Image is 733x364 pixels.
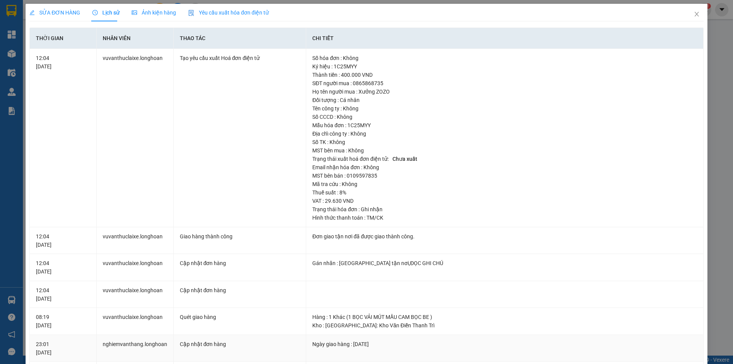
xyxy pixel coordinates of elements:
[180,313,300,321] div: Quét giao hàng
[188,10,269,16] span: Yêu cầu xuất hóa đơn điện tử
[312,129,697,138] div: Địa chỉ công ty : Không
[312,54,697,62] div: Số hóa đơn : Không
[312,121,697,129] div: Mẫu hóa đơn : 1C25MYY
[188,10,194,16] img: icon
[312,87,697,96] div: Họ tên người mua : Xưởng ZOZO
[97,49,174,227] td: vuvanthuclaixe.longhoan
[312,232,697,241] div: Đơn giao tận nơi đã được giao thành công.
[97,227,174,254] td: vuvanthuclaixe.longhoan
[36,340,90,357] div: 23:01 [DATE]
[92,10,98,15] span: clock-circle
[312,155,697,163] div: Trạng thái xuất hoá đơn điện tử :
[29,10,80,16] span: SỬA ĐƠN HÀNG
[30,28,96,49] th: Thời gian
[312,205,697,214] div: Trạng thái hóa đơn : Ghi nhận
[36,313,90,330] div: 08:19 [DATE]
[36,259,90,276] div: 12:04 [DATE]
[312,71,697,79] div: Thành tiền : 400.000 VND
[97,254,174,281] td: vuvanthuclaixe.longhoan
[97,28,174,49] th: Nhân viên
[29,10,35,15] span: edit
[36,286,90,303] div: 12:04 [DATE]
[312,146,697,155] div: MST bên mua : Không
[132,10,137,15] span: picture
[132,10,176,16] span: Ảnh kiện hàng
[180,232,300,241] div: Giao hàng thành công
[312,104,697,113] div: Tên công ty : Không
[174,28,307,49] th: Thao tác
[312,259,697,267] div: Gán nhãn : [GEOGRAPHIC_DATA] tận nơi,ĐỌC GHI CHÚ
[312,79,697,87] div: SĐT người mua : 0865868735
[312,171,697,180] div: MST bên bán : 0109597835
[36,232,90,249] div: 12:04 [DATE]
[312,113,697,121] div: Số CCCD : Không
[97,308,174,335] td: vuvanthuclaixe.longhoan
[36,54,90,71] div: 12:04 [DATE]
[390,155,420,163] span: Chưa xuất
[306,28,704,49] th: Chi tiết
[312,321,697,330] div: Kho : [GEOGRAPHIC_DATA]: Kho Văn Điển Thanh Trì
[312,96,697,104] div: Đối tượng : Cá nhân
[180,54,300,62] div: Tạo yêu cầu xuất Hoá đơn điện tử
[694,11,700,17] span: close
[312,138,697,146] div: Số TK : Không
[312,163,697,171] div: Email nhận hóa đơn : Không
[97,335,174,362] td: nghiemvanthang.longhoan
[312,180,697,188] div: Mã tra cứu : Không
[180,259,300,267] div: Cập nhật đơn hàng
[180,286,300,294] div: Cập nhật đơn hàng
[312,188,697,197] div: Thuế suất : 8%
[312,214,697,222] div: Hình thức thanh toán : TM/CK
[686,4,707,25] button: Close
[312,197,697,205] div: VAT : 29.630 VND
[312,340,697,348] div: Ngày giao hàng : [DATE]
[180,340,300,348] div: Cập nhật đơn hàng
[97,281,174,308] td: vuvanthuclaixe.longhoan
[312,62,697,71] div: Ký hiệu : 1C25MYY
[312,313,697,321] div: Hàng : 1 Khác (1 BỌC VẢI MÚT MẦU CAM BỌC BE )
[92,10,119,16] span: Lịch sử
